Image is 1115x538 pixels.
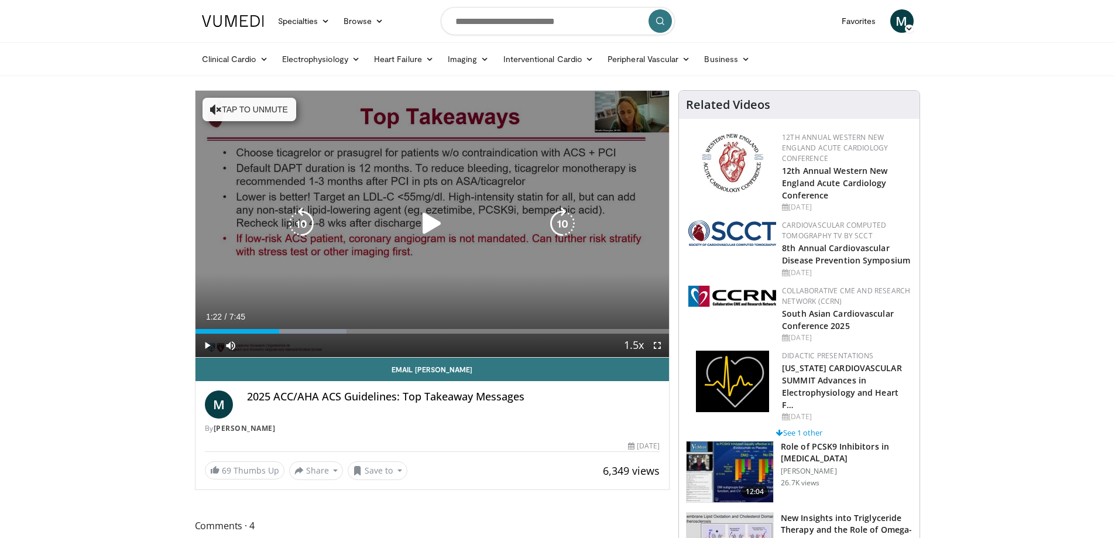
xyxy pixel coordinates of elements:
a: Electrophysiology [275,47,367,71]
input: Search topics, interventions [441,7,675,35]
img: a04ee3ba-8487-4636-b0fb-5e8d268f3737.png.150x105_q85_autocrop_double_scale_upscale_version-0.2.png [688,286,776,307]
p: 26.7K views [781,478,819,488]
a: Peripheral Vascular [601,47,697,71]
a: 8th Annual Cardiovascular Disease Prevention Symposium [782,242,910,266]
div: Didactic Presentations [782,351,910,361]
a: Browse [337,9,390,33]
span: 69 [222,465,231,476]
h3: Role of PCSK9 Inhibitors in [MEDICAL_DATA] [781,441,912,464]
img: 0954f259-7907-4053-a817-32a96463ecc8.png.150x105_q85_autocrop_double_scale_upscale_version-0.2.png [700,132,765,194]
a: 69 Thumbs Up [205,461,284,479]
a: South Asian Cardiovascular Conference 2025 [782,308,894,331]
button: Playback Rate [622,334,646,357]
button: Play [195,334,219,357]
a: Interventional Cardio [496,47,601,71]
span: 1:22 [206,312,222,321]
h4: 2025 ACC/AHA ACS Guidelines: Top Takeaway Messages [247,390,660,403]
a: Heart Failure [367,47,441,71]
button: Mute [219,334,242,357]
button: Fullscreen [646,334,669,357]
a: 12th Annual Western New England Acute Cardiology Conference [782,165,887,201]
div: Progress Bar [195,329,670,334]
img: 1860aa7a-ba06-47e3-81a4-3dc728c2b4cf.png.150x105_q85_autocrop_double_scale_upscale_version-0.2.png [696,351,769,412]
a: 12th Annual Western New England Acute Cardiology Conference [782,132,888,163]
img: VuMedi Logo [202,15,264,27]
span: 7:45 [229,312,245,321]
a: See 1 other [776,427,822,438]
span: Comments 4 [195,518,670,533]
div: [DATE] [782,412,910,422]
a: Cardiovascular Computed Tomography TV by SCCT [782,220,886,241]
a: Email [PERSON_NAME] [195,358,670,381]
img: 3346fd73-c5f9-4d1f-bb16-7b1903aae427.150x105_q85_crop-smart_upscale.jpg [687,441,773,502]
a: Favorites [835,9,883,33]
a: M [890,9,914,33]
h4: Related Videos [686,98,770,112]
a: 12:04 Role of PCSK9 Inhibitors in [MEDICAL_DATA] [PERSON_NAME] 26.7K views [686,441,912,503]
a: [PERSON_NAME] [214,423,276,433]
a: Clinical Cardio [195,47,275,71]
a: Specialties [271,9,337,33]
span: 6,349 views [603,464,660,478]
a: M [205,390,233,419]
div: [DATE] [782,333,910,343]
img: 51a70120-4f25-49cc-93a4-67582377e75f.png.150x105_q85_autocrop_double_scale_upscale_version-0.2.png [688,220,776,246]
div: [DATE] [628,441,660,451]
a: Collaborative CME and Research Network (CCRN) [782,286,910,306]
div: By [205,423,660,434]
span: / [225,312,227,321]
a: Imaging [441,47,496,71]
a: [US_STATE] CARDIOVASCULAR SUMMIT Advances in Electrophysiology and Heart F… [782,362,902,410]
a: Business [697,47,757,71]
span: 12:04 [741,486,769,498]
video-js: Video Player [195,91,670,358]
p: [PERSON_NAME] [781,467,912,476]
button: Share [289,461,344,480]
button: Save to [348,461,407,480]
button: Tap to unmute [203,98,296,121]
div: [DATE] [782,202,910,213]
div: [DATE] [782,268,910,278]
